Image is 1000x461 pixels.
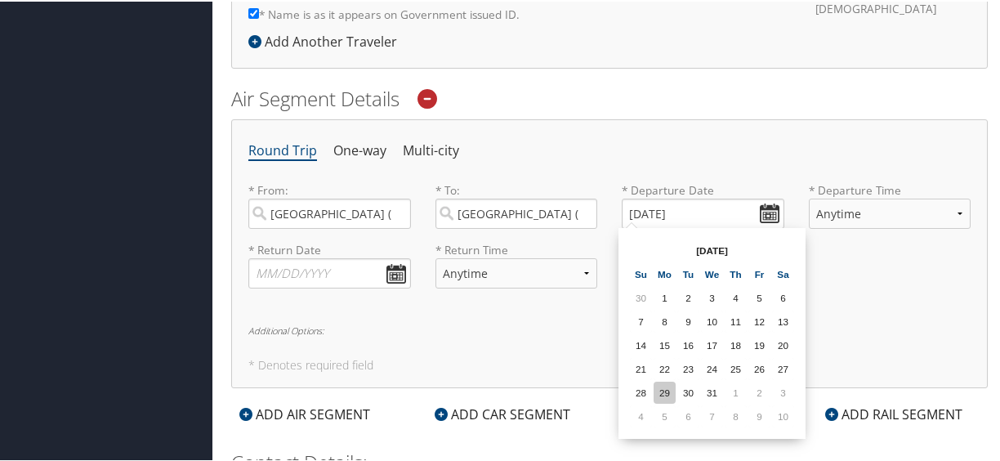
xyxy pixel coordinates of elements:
td: 9 [748,404,770,426]
td: 7 [630,309,652,331]
li: Multi-city [403,135,459,164]
td: 15 [654,333,676,355]
th: Sa [772,262,794,284]
input: City or Airport Code [435,197,598,227]
div: Add Another Traveler [248,30,405,50]
td: 7 [701,404,723,426]
h2: Air Segment Details [231,83,988,111]
th: We [701,262,723,284]
input: MM/DD/YYYY [622,197,784,227]
li: One-way [333,135,386,164]
th: [DATE] [654,238,770,260]
div: ADD CAR SEGMENT [426,403,578,423]
td: 20 [772,333,794,355]
td: 17 [701,333,723,355]
td: 28 [630,380,652,402]
td: 30 [677,380,699,402]
td: 2 [677,285,699,307]
td: 10 [701,309,723,331]
td: 8 [725,404,747,426]
td: 14 [630,333,652,355]
td: 30 [630,285,652,307]
label: * From: [248,181,411,227]
td: 4 [725,285,747,307]
td: 10 [772,404,794,426]
th: Su [630,262,652,284]
td: 29 [654,380,676,402]
h5: * Denotes required field [248,358,971,369]
div: ADD AIR SEGMENT [231,403,378,423]
h6: Additional Options: [248,324,971,333]
th: Fr [748,262,770,284]
th: Mo [654,262,676,284]
td: 6 [772,285,794,307]
td: 4 [630,404,652,426]
td: 2 [748,380,770,402]
td: 11 [725,309,747,331]
td: 23 [677,356,699,378]
label: * Departure Date [622,181,784,197]
td: 3 [772,380,794,402]
td: 9 [677,309,699,331]
td: 22 [654,356,676,378]
label: * Return Time [435,240,598,257]
td: 24 [701,356,723,378]
td: 19 [748,333,770,355]
td: 27 [772,356,794,378]
td: 26 [748,356,770,378]
select: * Departure Time [809,197,971,227]
td: 25 [725,356,747,378]
li: Round Trip [248,135,317,164]
td: 1 [654,285,676,307]
input: * Name is as it appears on Government issued ID. [248,7,259,17]
td: 3 [701,285,723,307]
td: 13 [772,309,794,331]
th: Tu [677,262,699,284]
td: 5 [748,285,770,307]
td: 5 [654,404,676,426]
input: City or Airport Code [248,197,411,227]
div: ADD RAIL SEGMENT [817,403,971,423]
td: 8 [654,309,676,331]
th: Th [725,262,747,284]
label: * To: [435,181,598,227]
td: 31 [701,380,723,402]
td: 12 [748,309,770,331]
input: MM/DD/YYYY [248,257,411,287]
label: * Departure Time [809,181,971,240]
td: 6 [677,404,699,426]
td: 21 [630,356,652,378]
td: 16 [677,333,699,355]
label: * Return Date [248,240,411,257]
td: 1 [725,380,747,402]
td: 18 [725,333,747,355]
